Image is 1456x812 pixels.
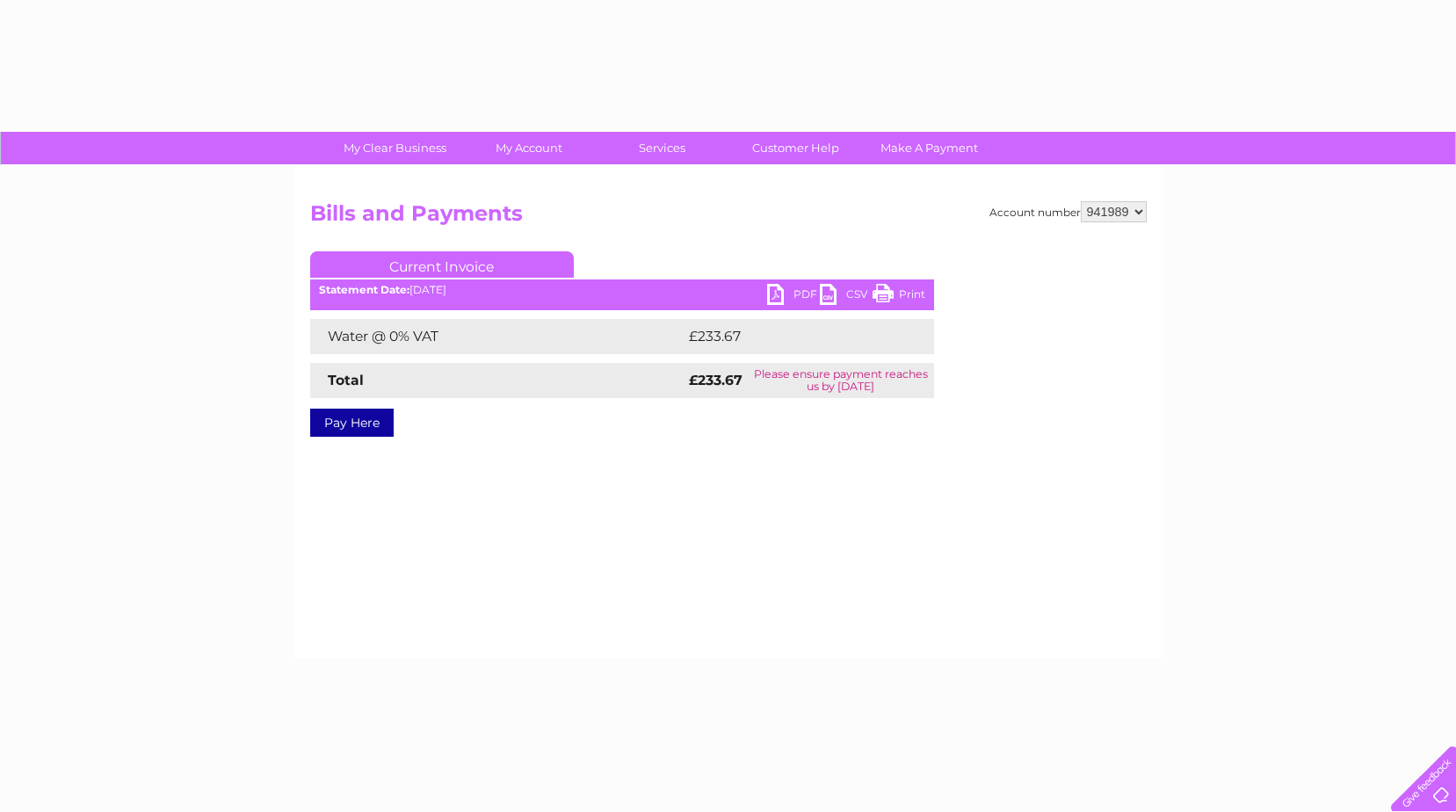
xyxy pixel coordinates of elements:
[322,132,467,164] a: My Clear Business
[319,283,409,296] b: Statement Date:
[767,284,820,309] a: PDF
[590,132,735,164] a: Services
[685,319,902,354] td: £233.67
[723,132,868,164] a: Customer Help
[328,372,364,388] strong: Total
[820,284,873,309] a: CSV
[873,284,925,309] a: Print
[456,132,601,164] a: My Account
[857,132,1002,164] a: Make A Payment
[310,201,1147,235] h2: Bills and Payments
[310,319,685,354] td: Water @ 0% VAT
[748,363,934,398] td: Please ensure payment reaches us by [DATE]
[310,284,934,296] div: [DATE]
[310,251,574,278] a: Current Invoice
[310,409,394,437] a: Pay Here
[989,201,1147,222] div: Account number
[689,372,742,388] strong: £233.67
